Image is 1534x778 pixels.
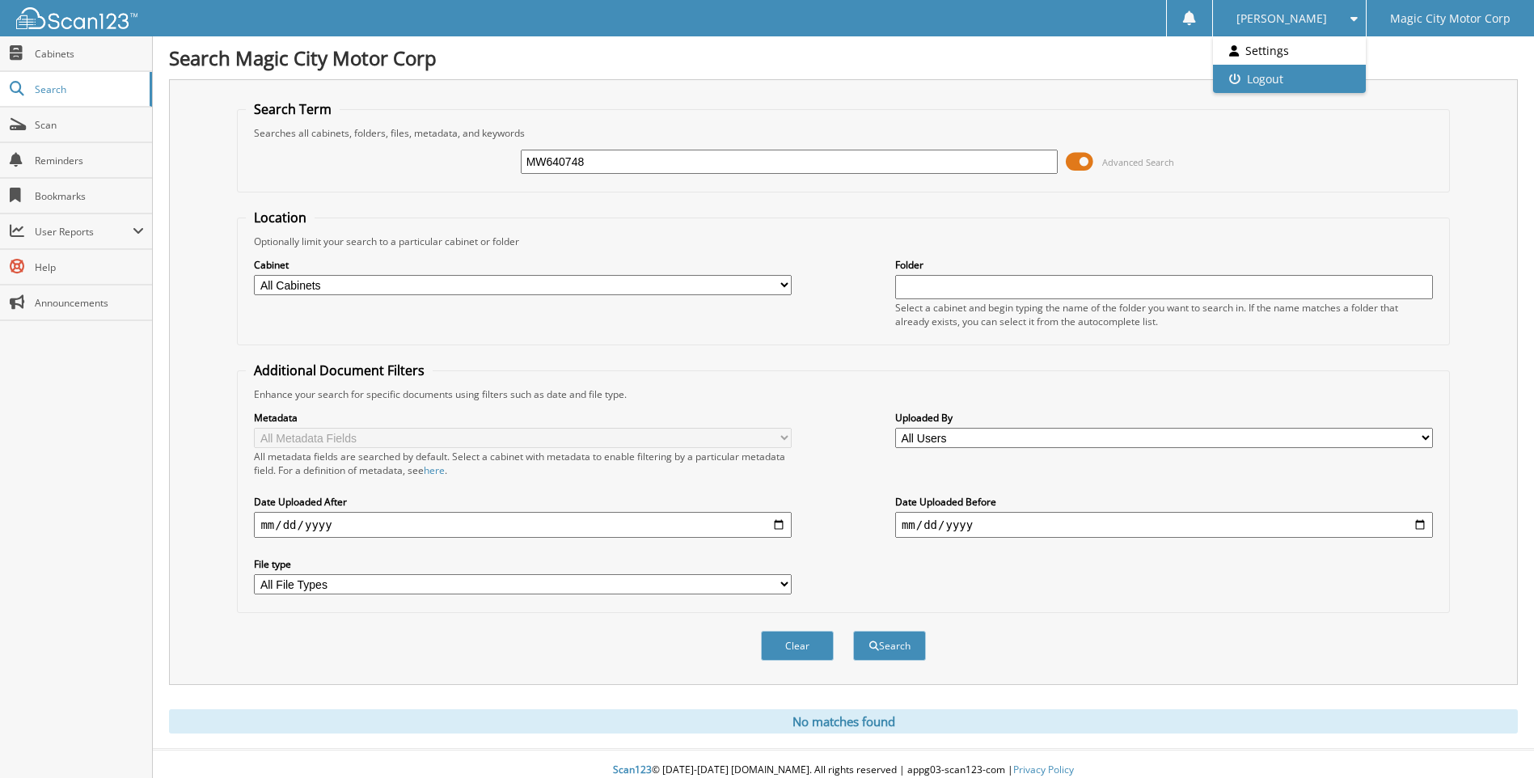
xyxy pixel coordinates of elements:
[169,44,1518,71] h1: Search Magic City Motor Corp
[1213,65,1366,93] a: Logout
[895,512,1433,538] input: end
[613,763,652,776] span: Scan123
[35,260,144,274] span: Help
[1013,763,1074,776] a: Privacy Policy
[246,209,315,226] legend: Location
[169,709,1518,734] div: No matches found
[254,495,792,509] label: Date Uploaded After
[1213,36,1366,65] a: Settings
[246,387,1440,401] div: Enhance your search for specific documents using filters such as date and file type.
[246,235,1440,248] div: Optionally limit your search to a particular cabinet or folder
[35,118,144,132] span: Scan
[35,47,144,61] span: Cabinets
[16,7,137,29] img: scan123-logo-white.svg
[35,82,142,96] span: Search
[254,557,792,571] label: File type
[254,258,792,272] label: Cabinet
[35,296,144,310] span: Announcements
[246,126,1440,140] div: Searches all cabinets, folders, files, metadata, and keywords
[246,362,433,379] legend: Additional Document Filters
[35,154,144,167] span: Reminders
[895,411,1433,425] label: Uploaded By
[254,450,792,477] div: All metadata fields are searched by default. Select a cabinet with metadata to enable filtering b...
[853,631,926,661] button: Search
[254,512,792,538] input: start
[895,258,1433,272] label: Folder
[424,463,445,477] a: here
[35,225,133,239] span: User Reports
[1102,156,1174,168] span: Advanced Search
[254,411,792,425] label: Metadata
[1390,14,1511,23] span: Magic City Motor Corp
[246,100,340,118] legend: Search Term
[895,301,1433,328] div: Select a cabinet and begin typing the name of the folder you want to search in. If the name match...
[35,189,144,203] span: Bookmarks
[895,495,1433,509] label: Date Uploaded Before
[1236,14,1327,23] span: [PERSON_NAME]
[761,631,834,661] button: Clear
